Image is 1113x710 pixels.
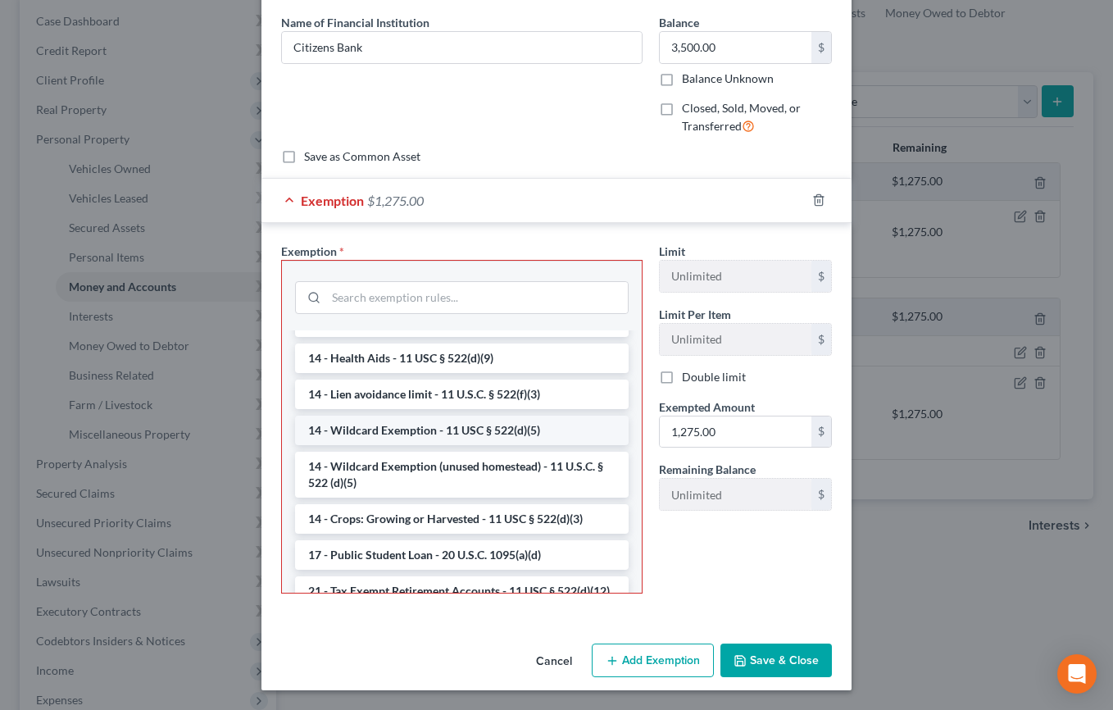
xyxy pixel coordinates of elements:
[295,540,629,570] li: 17 - Public Student Loan - 20 U.S.C. 1095(a)(d)
[1057,654,1097,694] div: Open Intercom Messenger
[660,479,811,510] input: --
[682,101,801,133] span: Closed, Sold, Moved, or Transferred
[295,576,629,606] li: 21 - Tax Exempt Retirement Accounts - 11 USC § 522(d)(12)
[295,380,629,409] li: 14 - Lien avoidance limit - 11 U.S.C. § 522(f)(3)
[659,14,699,31] label: Balance
[811,416,831,448] div: $
[660,261,811,292] input: --
[295,504,629,534] li: 14 - Crops: Growing or Harvested - 11 USC § 522(d)(3)
[295,416,629,445] li: 14 - Wildcard Exemption - 11 USC § 522(d)(5)
[659,306,731,323] label: Limit Per Item
[304,148,420,165] label: Save as Common Asset
[811,32,831,63] div: $
[295,452,629,498] li: 14 - Wildcard Exemption (unused homestead) - 11 U.S.C. § 522 (d)(5)
[682,71,774,87] label: Balance Unknown
[811,324,831,355] div: $
[660,416,811,448] input: 0.00
[523,645,585,678] button: Cancel
[811,261,831,292] div: $
[720,644,832,678] button: Save & Close
[326,282,628,313] input: Search exemption rules...
[281,244,337,258] span: Exemption
[682,369,746,385] label: Double limit
[367,193,424,208] span: $1,275.00
[811,479,831,510] div: $
[660,32,811,63] input: 0.00
[659,400,755,414] span: Exempted Amount
[301,193,364,208] span: Exemption
[659,461,756,478] label: Remaining Balance
[592,644,714,678] button: Add Exemption
[660,324,811,355] input: --
[282,32,642,63] input: Enter name...
[281,16,429,30] span: Name of Financial Institution
[295,344,629,373] li: 14 - Health Aids - 11 USC § 522(d)(9)
[659,244,685,258] span: Limit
